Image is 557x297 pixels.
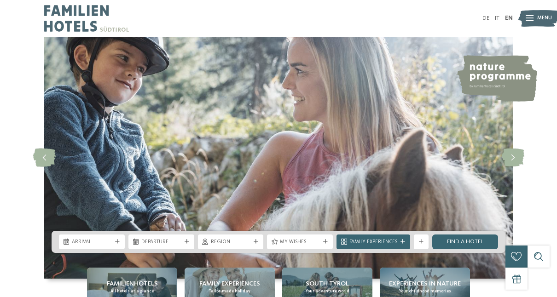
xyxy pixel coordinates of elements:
span: My wishes [280,239,320,246]
span: Your childhood memories [399,288,451,294]
img: nature programme by Familienhotels Südtirol [456,55,537,102]
span: Arrival [72,239,112,246]
a: Find a hotel [432,234,498,249]
a: EN [505,15,513,21]
span: Family Experiences [199,279,260,288]
span: Menu [537,15,552,22]
a: IT [495,15,499,21]
a: DE [482,15,489,21]
span: Experiences in nature [389,279,461,288]
span: Departure [141,239,181,246]
span: All hotels at a glance [110,288,154,294]
img: Familienhotels Südtirol: The happy family places! [44,37,513,279]
span: Region [211,239,251,246]
span: Your adventure world [306,288,349,294]
span: Tailor-made holiday [209,288,250,294]
span: Family Experiences [349,239,397,246]
span: South Tyrol [306,279,349,288]
span: Familienhotels [107,279,158,288]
